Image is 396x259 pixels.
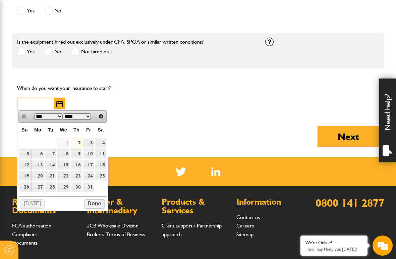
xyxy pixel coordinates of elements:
[31,149,44,159] a: 6
[45,182,56,192] a: 28
[35,38,113,46] div: Chat with us now
[83,160,94,170] a: 17
[19,149,31,159] a: 5
[45,149,56,159] a: 7
[9,62,122,77] input: Enter your last name
[318,126,379,147] button: Next
[162,222,222,238] a: Client support / Partnership approach
[95,171,106,181] a: 25
[87,198,155,215] h2: Broker & Intermediary
[17,7,35,15] label: Yes
[17,48,35,56] label: Yes
[57,182,70,192] a: 29
[83,171,94,181] a: 24
[31,171,44,181] a: 20
[110,3,126,19] div: Minimize live chat window
[98,114,104,119] span: Next
[211,167,220,176] a: LinkedIn
[71,160,82,170] a: 16
[17,84,131,93] p: When do you want your insurance to start?
[95,138,106,148] a: 4
[12,222,51,229] a: FCA authorisation
[17,39,204,45] label: Is the equipment hired out exclusively under CPA, SPOA or similar written conditions?
[48,127,53,133] span: Tuesday
[316,196,384,209] a: 0800 141 2877
[236,214,260,220] a: Contact us
[84,199,105,209] button: Done
[9,102,122,116] input: Enter your phone number
[162,198,230,215] h2: Products & Services
[56,101,63,107] img: Choose date
[57,149,70,159] a: 8
[12,198,80,215] h2: Regulations & Documents
[57,160,70,170] a: 15
[45,48,61,56] label: No
[71,48,111,56] label: Not hired out
[20,199,45,209] button: [DATE]
[45,160,56,170] a: 14
[87,231,145,238] a: Brokers Terms of Business
[83,149,94,159] a: 10
[19,182,31,192] a: 26
[34,127,41,133] span: Monday
[12,240,38,246] a: Documents
[11,37,28,47] img: d_20077148190_company_1631870298795_20077148190
[236,222,254,229] a: Careers
[31,182,44,192] a: 27
[83,138,94,148] a: 3
[98,127,104,133] span: Saturday
[95,160,106,170] a: 18
[91,207,122,216] em: Start Chat
[236,198,304,206] h2: Information
[176,167,186,176] img: Twitter
[9,82,122,97] input: Enter your email address
[211,167,220,176] img: Linked In
[21,127,27,133] span: Sunday
[9,121,122,201] textarea: Type your message and hit 'Enter'
[236,231,253,238] a: Sitemap
[19,160,31,170] a: 12
[95,149,106,159] a: 11
[305,247,362,252] p: How may I help you today?
[19,171,31,181] a: 19
[379,79,396,162] div: Need help?
[45,7,61,15] label: No
[45,171,56,181] a: 21
[31,160,44,170] a: 13
[57,171,70,181] a: 22
[96,111,106,121] a: Next
[86,127,91,133] span: Friday
[73,127,79,133] span: Thursday
[71,138,82,148] a: 2
[71,182,82,192] a: 30
[71,149,82,159] a: 9
[305,240,362,246] div: We're Online!
[71,171,82,181] a: 23
[60,127,67,133] span: Wednesday
[12,231,37,238] a: Complaints
[87,222,138,229] a: JCB Wholesale Division
[83,182,94,192] a: 31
